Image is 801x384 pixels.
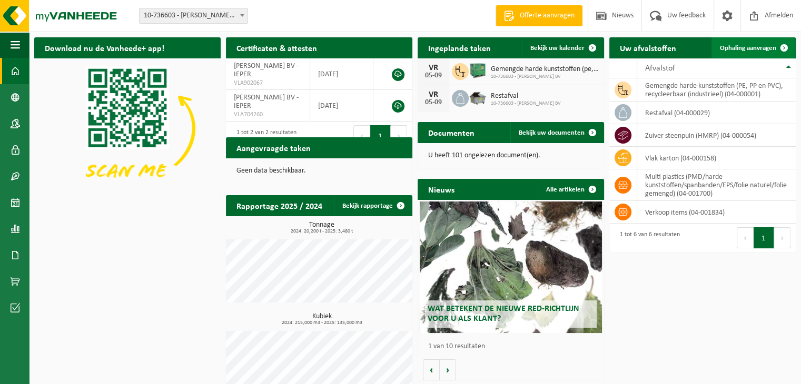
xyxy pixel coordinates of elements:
p: Geen data beschikbaar. [236,167,402,175]
h2: Documenten [418,122,485,143]
div: 05-09 [423,99,444,106]
p: U heeft 101 ongelezen document(en). [428,152,594,159]
span: 10-736603 - [PERSON_NAME] BV [491,74,599,80]
h3: Kubiek [231,313,412,326]
span: VLA902067 [234,79,302,87]
span: 10-736603 - LEROY BV - IEPER [140,8,248,23]
img: PB-HB-1400-HPE-GN-01 [469,62,487,79]
span: Bekijk uw kalender [530,45,585,52]
div: 1 tot 2 van 2 resultaten [231,124,296,147]
button: Previous [353,125,370,146]
span: Gemengde harde kunststoffen (pe, pp en pvc), recycleerbaar (industrieel) [491,65,599,74]
h2: Download nu de Vanheede+ app! [34,37,175,58]
td: verkoop items (04-001834) [637,201,796,224]
button: Volgende [440,359,456,380]
span: 2024: 215,000 m3 - 2025: 135,000 m3 [231,320,412,326]
span: Restafval [491,92,561,100]
button: Next [774,227,790,248]
button: 1 [754,227,774,248]
h2: Uw afvalstoffen [609,37,687,58]
td: [DATE] [310,90,373,122]
a: Alle artikelen [538,179,603,200]
button: Vorige [423,359,440,380]
span: VLA704260 [234,110,302,119]
img: Download de VHEPlus App [34,58,221,198]
span: [PERSON_NAME] BV - IEPER [234,62,299,78]
button: Next [391,125,407,146]
a: Wat betekent de nieuwe RED-richtlijn voor u als klant? [420,201,602,333]
span: Offerte aanvragen [517,11,577,21]
a: Ophaling aanvragen [711,37,795,58]
td: gemengde harde kunststoffen (PE, PP en PVC), recycleerbaar (industrieel) (04-000001) [637,78,796,102]
span: 2024: 20,200 t - 2025: 3,480 t [231,229,412,234]
a: Bekijk uw kalender [522,37,603,58]
h2: Ingeplande taken [418,37,501,58]
img: WB-5000-GAL-GY-01 [469,88,487,106]
h2: Certificaten & attesten [226,37,328,58]
div: 05-09 [423,72,444,79]
td: multi plastics (PMD/harde kunststoffen/spanbanden/EPS/folie naturel/folie gemengd) (04-001700) [637,169,796,201]
a: Bekijk rapportage [334,195,411,216]
td: zuiver steenpuin (HMRP) (04-000054) [637,124,796,147]
span: Afvalstof [645,64,675,73]
span: 10-736603 - LEROY BV - IEPER [139,8,248,24]
h3: Tonnage [231,221,412,234]
span: Ophaling aanvragen [720,45,776,52]
button: 1 [370,125,391,146]
h2: Aangevraagde taken [226,137,321,158]
span: Bekijk uw documenten [519,129,585,136]
button: Previous [737,227,754,248]
td: restafval (04-000029) [637,102,796,124]
div: VR [423,64,444,72]
p: 1 van 10 resultaten [428,343,599,350]
td: [DATE] [310,58,373,90]
div: 1 tot 6 van 6 resultaten [615,226,680,249]
a: Offerte aanvragen [496,5,582,26]
a: Bekijk uw documenten [510,122,603,143]
span: [PERSON_NAME] BV - IEPER [234,94,299,110]
h2: Nieuws [418,179,465,199]
span: Wat betekent de nieuwe RED-richtlijn voor u als klant? [428,305,579,323]
h2: Rapportage 2025 / 2024 [226,195,333,216]
span: 10-736603 - [PERSON_NAME] BV [491,100,561,107]
td: vlak karton (04-000158) [637,147,796,169]
div: VR [423,90,444,99]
